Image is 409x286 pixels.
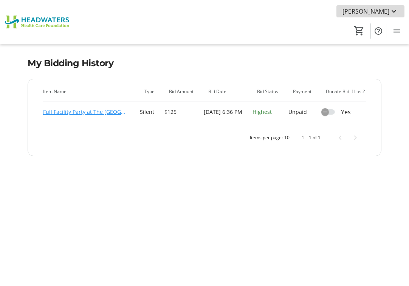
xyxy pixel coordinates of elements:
button: Previous page [333,130,348,145]
button: [PERSON_NAME] [336,5,404,17]
mat-paginator: Select page of your bid history [43,129,366,147]
label: Yes [335,107,351,117]
div: 10 [284,134,290,141]
th: Payment [288,88,321,101]
span: [PERSON_NAME] [342,7,389,16]
td: [DATE] 6:36 PM [204,101,253,123]
th: Item Name [43,88,140,101]
button: Next page [348,130,363,145]
th: Type [140,88,164,101]
td: Silent [140,101,164,123]
th: Bid Date [204,88,253,101]
td: Unpaid [288,101,321,123]
th: Donate Bid if Lost? [321,88,366,101]
h2: My Bidding History [28,56,381,70]
th: Bid Status [253,88,288,101]
th: Bid Amount [164,88,204,101]
button: Menu [389,23,404,39]
button: Help [371,23,386,39]
div: 1 – 1 of 1 [302,134,321,141]
div: $125 [164,107,195,117]
img: Headwaters Health Care Foundation's Logo [5,3,72,41]
span: Highest [253,108,272,115]
button: Cart [352,24,366,37]
div: Items per page: [250,134,283,141]
a: Full Facility Party at The [GEOGRAPHIC_DATA]! [43,107,128,117]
